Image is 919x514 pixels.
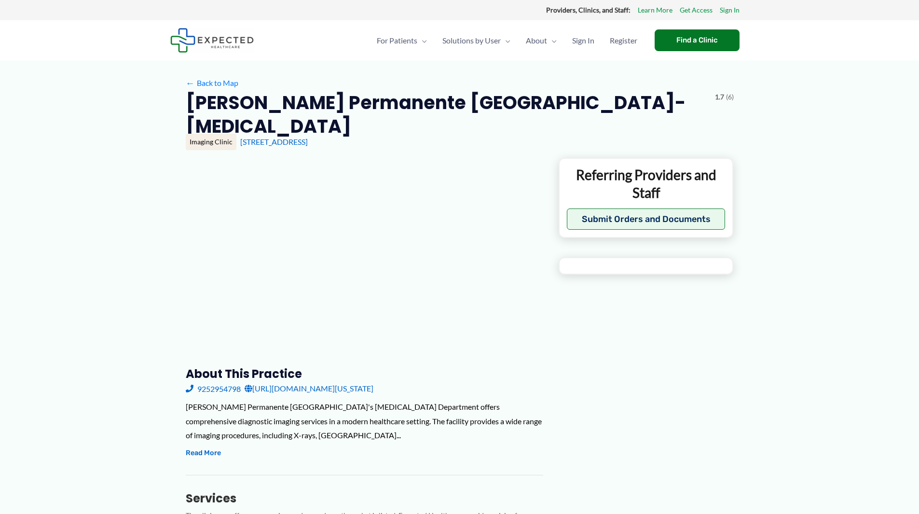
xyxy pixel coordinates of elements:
a: Sign In [564,24,602,57]
button: Read More [186,447,221,459]
p: Referring Providers and Staff [567,166,726,201]
span: Menu Toggle [501,24,510,57]
a: [STREET_ADDRESS] [240,137,308,146]
a: Sign In [720,4,740,16]
span: Menu Toggle [417,24,427,57]
a: ←Back to Map [186,76,238,90]
strong: Providers, Clinics, and Staff: [546,6,631,14]
button: Submit Orders and Documents [567,208,726,230]
a: For PatientsMenu Toggle [369,24,435,57]
span: 1.7 [715,91,724,103]
span: Sign In [572,24,594,57]
span: Solutions by User [442,24,501,57]
span: ← [186,78,195,87]
h3: Services [186,491,543,506]
h2: [PERSON_NAME] Permanente [GEOGRAPHIC_DATA]-[MEDICAL_DATA] [186,91,707,139]
a: Register [602,24,645,57]
a: Learn More [638,4,672,16]
span: About [526,24,547,57]
span: Menu Toggle [547,24,557,57]
div: [PERSON_NAME] Permanente [GEOGRAPHIC_DATA]'s [MEDICAL_DATA] Department offers comprehensive diagn... [186,400,543,443]
img: Expected Healthcare Logo - side, dark font, small [170,28,254,53]
h3: About this practice [186,366,543,381]
span: Register [610,24,637,57]
a: Get Access [680,4,713,16]
a: Find a Clinic [655,29,740,51]
a: AboutMenu Toggle [518,24,564,57]
a: 9252954798 [186,381,241,396]
div: Imaging Clinic [186,134,236,150]
a: [URL][DOMAIN_NAME][US_STATE] [245,381,373,396]
a: Solutions by UserMenu Toggle [435,24,518,57]
span: For Patients [377,24,417,57]
span: (6) [726,91,734,103]
nav: Primary Site Navigation [369,24,645,57]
